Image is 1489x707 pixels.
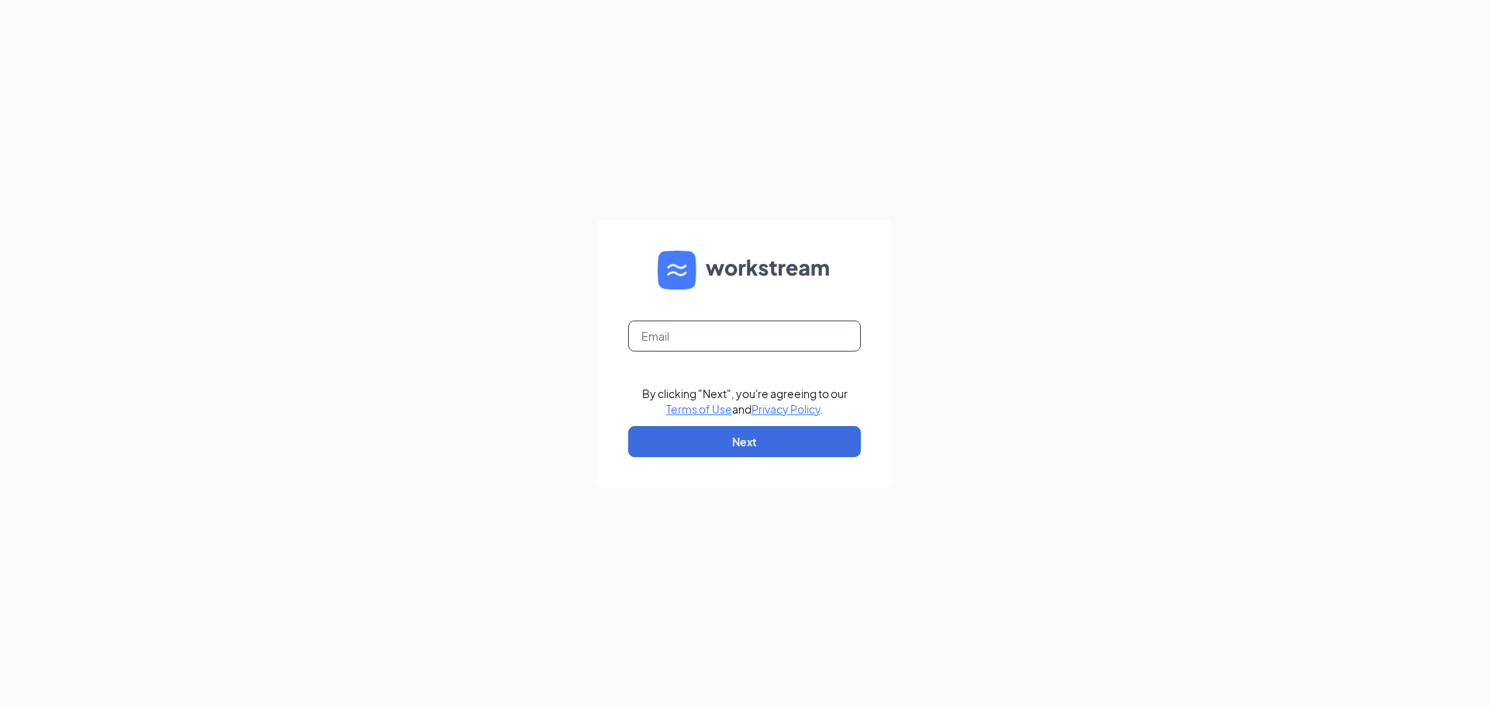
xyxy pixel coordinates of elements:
[642,386,848,417] div: By clicking "Next", you're agreeing to our and .
[751,402,821,416] a: Privacy Policy
[666,402,732,416] a: Terms of Use
[658,251,831,289] img: WS logo and Workstream text
[628,426,861,457] button: Next
[628,321,861,352] input: Email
